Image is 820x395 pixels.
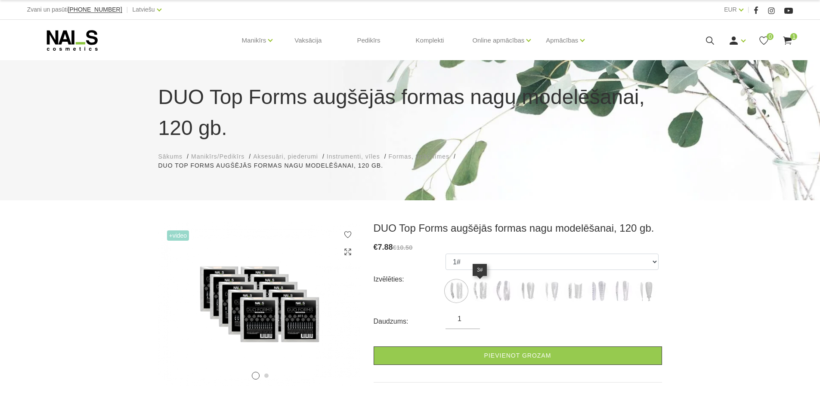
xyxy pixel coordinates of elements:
[327,153,380,160] span: Instrumenti, vīles
[253,153,318,160] span: Aksesuāri, piederumi
[374,346,662,365] a: Pievienot grozam
[191,152,244,161] a: Manikīrs/Pedikīrs
[327,152,380,161] a: Instrumenti, vīles
[517,280,538,302] img: ...
[374,315,446,328] div: Daudzums:
[167,230,189,241] span: +Video
[389,153,449,160] span: Formas, tipši, līmes
[546,23,578,58] a: Apmācības
[493,280,514,302] img: ...
[782,35,793,46] a: 1
[767,33,774,40] span: 0
[446,280,467,302] img: ...
[635,280,656,302] img: ...
[158,153,183,160] span: Sākums
[252,372,260,380] button: 1 of 2
[133,4,155,15] a: Latviešu
[374,243,378,251] span: €
[242,23,266,58] a: Manikīrs
[378,243,393,251] span: 7.88
[564,280,585,302] img: ...
[158,82,662,144] h1: DUO Top Forms augšējās formas nagu modelēšanai, 120 gb.
[264,374,269,378] button: 2 of 2
[540,280,562,302] img: ...
[393,244,413,251] s: €10.50
[191,153,244,160] span: Manikīrs/Pedikīrs
[748,4,749,15] span: |
[724,4,737,15] a: EUR
[409,20,451,61] a: Komplekti
[758,35,769,46] a: 0
[389,152,449,161] a: Formas, tipši, līmes
[27,4,122,15] div: Zvani un pasūti
[588,280,609,302] img: ...
[374,222,662,235] h3: DUO Top Forms augšējās formas nagu modelēšanai, 120 gb.
[68,6,122,13] a: [PHONE_NUMBER]
[472,23,524,58] a: Online apmācības
[158,152,183,161] a: Sākums
[158,161,392,170] li: DUO Top Forms augšējās formas nagu modelēšanai, 120 gb.
[790,33,797,40] span: 1
[611,280,633,302] img: ...
[469,280,491,302] img: ...
[158,222,361,386] img: ...
[288,20,328,61] a: Vaksācija
[374,273,446,286] div: Izvēlēties:
[127,4,128,15] span: |
[350,20,387,61] a: Pedikīrs
[253,152,318,161] a: Aksesuāri, piederumi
